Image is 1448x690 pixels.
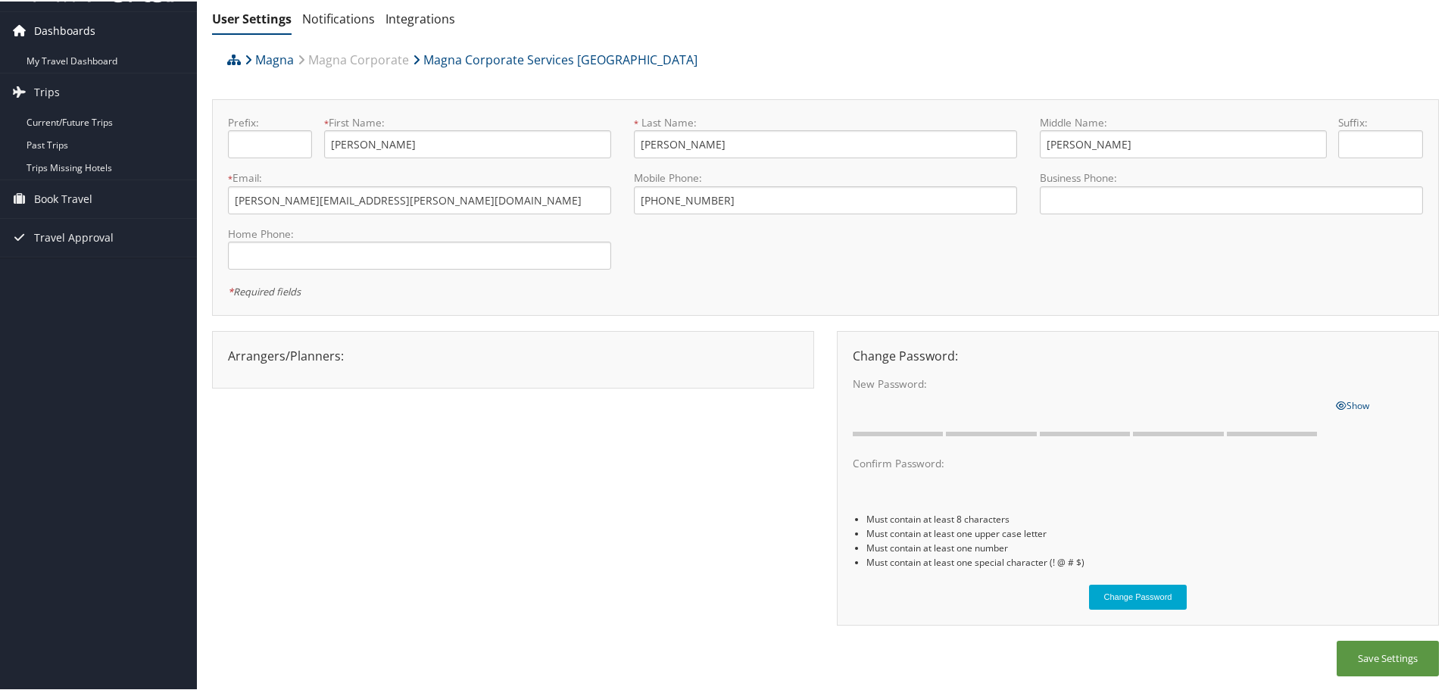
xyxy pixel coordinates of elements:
div: Arrangers/Planners: [217,345,810,364]
label: Mobile Phone: [634,169,1017,184]
a: User Settings [212,9,292,26]
a: Magna [245,43,294,73]
label: Middle Name: [1040,114,1327,129]
label: Suffix: [1338,114,1422,129]
li: Must contain at least one number [866,539,1423,554]
li: Must contain at least one upper case letter [866,525,1423,539]
button: Save Settings [1337,639,1439,675]
li: Must contain at least one special character (! @ # $) [866,554,1423,568]
a: Magna Corporate [298,43,409,73]
a: Show [1336,395,1369,411]
span: Trips [34,72,60,110]
span: Show [1336,398,1369,411]
button: Change Password [1089,583,1187,608]
label: Last Name: [634,114,1017,129]
label: Business Phone: [1040,169,1423,184]
a: Integrations [385,9,455,26]
a: Magna Corporate Services [GEOGRAPHIC_DATA] [413,43,697,73]
label: New Password: [853,375,1324,390]
span: Travel Approval [34,217,114,255]
label: Prefix: [228,114,312,129]
label: Home Phone: [228,225,611,240]
label: Confirm Password: [853,454,1324,470]
label: First Name: [324,114,611,129]
span: Book Travel [34,179,92,217]
span: Dashboards [34,11,95,48]
div: Change Password: [841,345,1434,364]
a: Notifications [302,9,375,26]
label: Email: [228,169,611,184]
li: Must contain at least 8 characters [866,510,1423,525]
em: Required fields [228,283,301,297]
